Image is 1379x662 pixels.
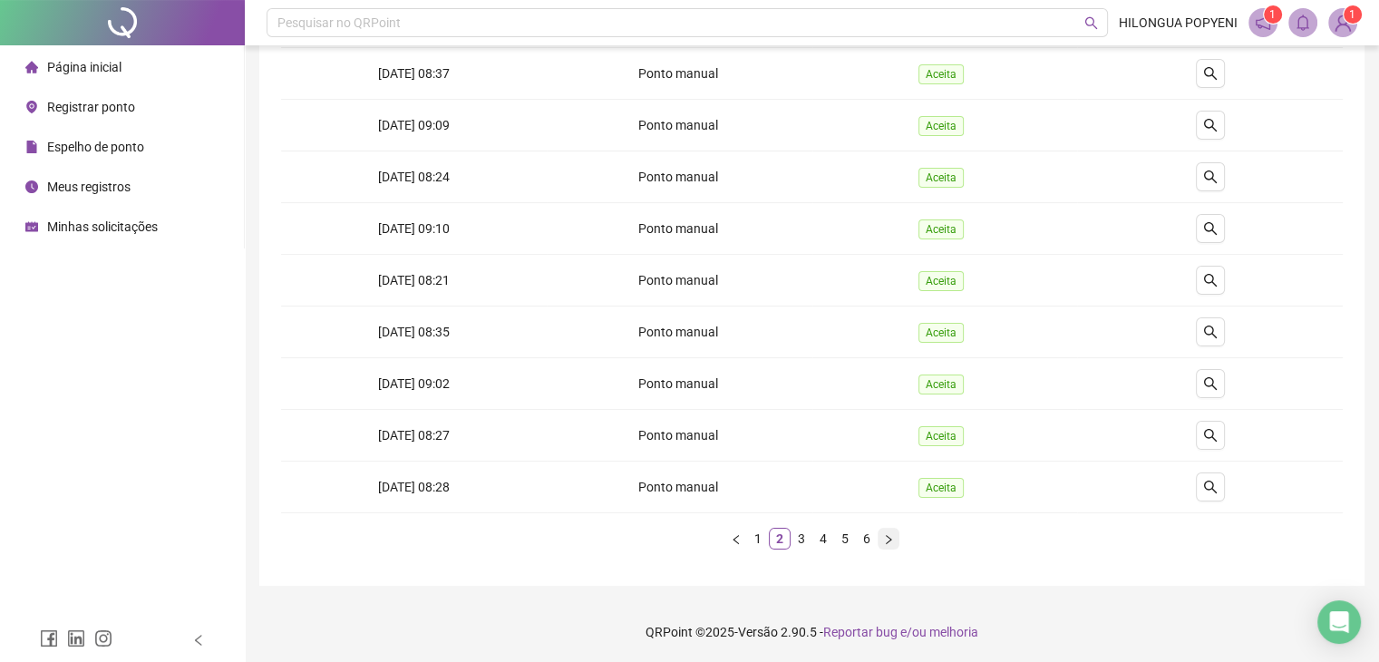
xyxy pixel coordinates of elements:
a: 1 [748,529,768,549]
a: 5 [835,529,855,549]
span: [DATE] 08:21 [378,273,450,287]
span: home [25,61,38,73]
span: linkedin [67,629,85,647]
span: search [1203,66,1218,81]
span: Ponto manual [638,221,718,236]
span: Ponto manual [638,376,718,391]
span: [DATE] 08:37 [378,66,450,81]
span: Página inicial [47,60,121,74]
span: HILONGUA POPYENI [1119,13,1238,33]
a: 4 [813,529,833,549]
span: Aceita [918,375,964,394]
span: Ponto manual [638,118,718,132]
span: Aceita [918,219,964,239]
span: [DATE] 09:02 [378,376,450,391]
span: left [731,534,742,545]
li: 4 [812,528,834,550]
a: 3 [791,529,811,549]
a: 6 [857,529,877,549]
span: Meus registros [47,180,131,194]
span: 1 [1349,8,1355,21]
span: Ponto manual [638,325,718,339]
span: Versão [738,625,778,639]
sup: 1 [1264,5,1282,24]
span: Espelho de ponto [47,140,144,154]
span: [DATE] 08:24 [378,170,450,184]
span: file [25,141,38,153]
span: search [1203,221,1218,236]
button: left [725,528,747,550]
span: Registrar ponto [47,100,135,114]
span: [DATE] 08:27 [378,428,450,443]
div: Open Intercom Messenger [1317,600,1361,644]
span: search [1203,325,1218,339]
span: Ponto manual [638,273,718,287]
span: Aceita [918,116,964,136]
span: Minhas solicitações [47,219,158,234]
span: Ponto manual [638,480,718,494]
span: right [883,534,894,545]
li: 3 [791,528,812,550]
span: Reportar bug e/ou melhoria [823,625,978,639]
img: 82535 [1329,9,1356,36]
span: [DATE] 09:09 [378,118,450,132]
span: search [1203,118,1218,132]
span: Ponto manual [638,428,718,443]
span: notification [1255,15,1271,31]
span: [DATE] 09:10 [378,221,450,236]
span: Aceita [918,426,964,446]
span: Aceita [918,64,964,84]
li: Próxima página [878,528,899,550]
li: 6 [856,528,878,550]
span: [DATE] 08:28 [378,480,450,494]
a: 2 [770,529,790,549]
span: search [1203,480,1218,494]
span: Ponto manual [638,170,718,184]
span: facebook [40,629,58,647]
span: search [1203,428,1218,443]
li: Página anterior [725,528,747,550]
span: bell [1295,15,1311,31]
span: Aceita [918,323,964,343]
li: 1 [747,528,769,550]
span: Aceita [918,168,964,188]
button: right [878,528,899,550]
span: search [1203,273,1218,287]
span: environment [25,101,38,113]
span: left [192,634,205,647]
span: [DATE] 08:35 [378,325,450,339]
span: search [1084,16,1098,30]
span: search [1203,170,1218,184]
li: 5 [834,528,856,550]
sup: Atualize o seu contato no menu Meus Dados [1344,5,1362,24]
span: clock-circle [25,180,38,193]
span: search [1203,376,1218,391]
span: schedule [25,220,38,233]
span: Ponto manual [638,66,718,81]
span: Aceita [918,271,964,291]
li: 2 [769,528,791,550]
span: 1 [1269,8,1276,21]
span: Aceita [918,478,964,498]
span: instagram [94,629,112,647]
